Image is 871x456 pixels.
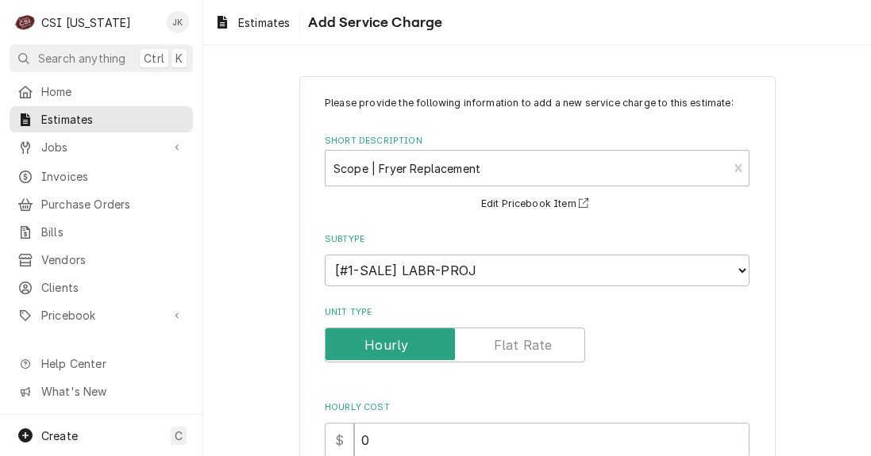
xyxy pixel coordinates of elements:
a: Clients [10,274,193,301]
span: Add Service Charge [303,12,442,33]
span: Vendors [41,251,185,268]
a: Invoices [10,163,193,190]
span: Pricebook [41,307,161,324]
span: Purchase Orders [41,196,185,213]
span: Clients [41,279,185,296]
div: C [14,11,37,33]
p: Please provide the following information to add a new service charge to this estimate: [325,96,750,110]
span: Jobs [41,139,161,155]
a: Home [10,79,193,105]
span: C [175,427,183,444]
label: Short Description [325,135,750,148]
span: Help Center [41,355,183,372]
div: CSI [US_STATE] [41,14,131,31]
span: Search anything [38,50,125,67]
span: What's New [41,383,183,400]
a: Go to Help Center [10,351,193,377]
span: Estimates [238,14,290,31]
button: Edit Pricebook Item [479,194,596,214]
span: Bills [41,224,185,240]
span: Invoices [41,168,185,185]
div: Short Description [325,135,750,213]
span: Estimates [41,111,185,128]
span: Create [41,429,78,443]
label: Unit Type [325,306,750,319]
a: Bills [10,219,193,245]
div: JK [167,11,189,33]
a: Purchase Orders [10,191,193,217]
a: Estimates [208,10,296,36]
a: Go to Pricebook [10,302,193,328]
div: Subtype [325,233,750,286]
button: Search anythingCtrlK [10,44,193,72]
a: Go to What's New [10,378,193,404]
span: Home [41,83,185,100]
a: Vendors [10,247,193,273]
span: Ctrl [144,50,164,67]
div: CSI Kentucky's Avatar [14,11,37,33]
a: Go to Jobs [10,134,193,160]
label: Hourly Cost [325,401,750,414]
span: K [175,50,183,67]
label: Subtype [325,233,750,246]
div: Unit Type [325,306,750,362]
div: Jeff Kuehl's Avatar [167,11,189,33]
a: Estimates [10,106,193,132]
